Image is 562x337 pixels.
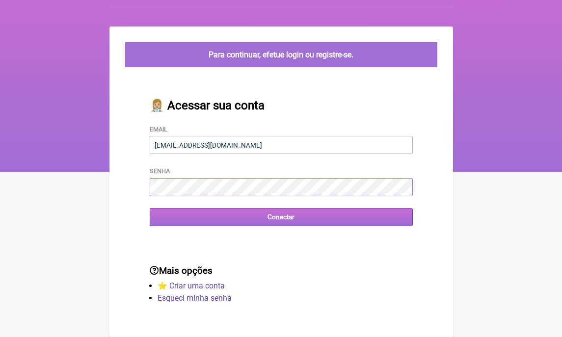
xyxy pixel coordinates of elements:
[125,42,437,67] div: Para continuar, efetue login ou registre-se.
[150,167,170,175] label: Senha
[158,293,232,303] a: Esqueci minha senha
[150,126,167,133] label: Email
[150,208,413,226] input: Conectar
[150,265,413,276] h3: Mais opções
[150,99,413,112] h2: 👩🏼‍⚕️ Acessar sua conta
[158,281,225,290] a: ⭐️ Criar uma conta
